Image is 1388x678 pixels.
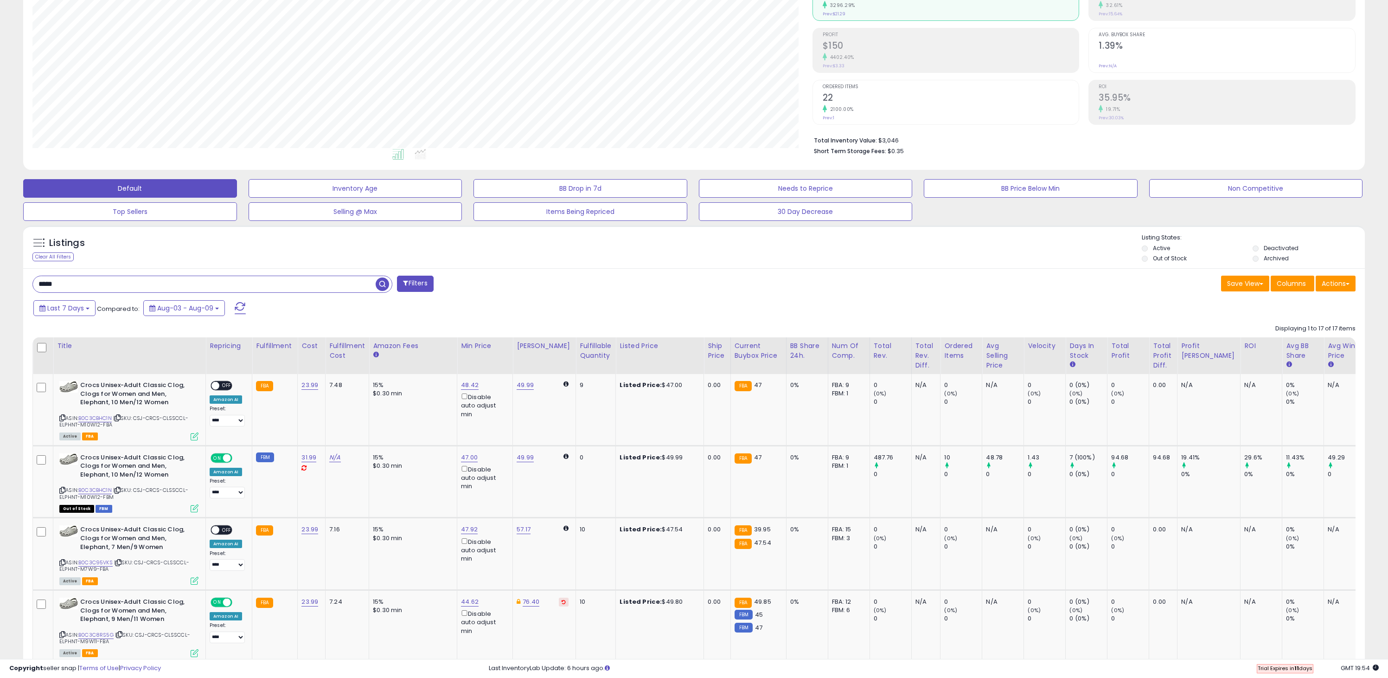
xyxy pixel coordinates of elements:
div: 7.16 [329,525,362,534]
small: (0%) [874,607,887,614]
div: 0 [874,525,911,534]
div: 0% [1286,542,1324,551]
small: 19.71% [1103,106,1120,113]
span: 49.85 [754,597,771,606]
b: Listed Price: [620,453,662,462]
div: 0 [580,453,608,462]
div: 48.78 [986,453,1023,462]
div: 0 (0%) [1069,470,1107,478]
a: 23.99 [301,597,318,607]
div: FBM: 3 [832,534,863,542]
div: 7 (100%) [1069,453,1107,462]
b: Crocs Unisex-Adult Classic Clog, Clogs for Women and Men, Elephant, 7 Men/9 Women [80,525,193,554]
button: Needs to Reprice [699,179,913,198]
div: Days In Stock [1069,341,1103,361]
div: Cost [301,341,321,351]
small: FBM [735,623,753,633]
a: 76.40 [523,597,539,607]
div: 9 [580,381,608,389]
div: N/A [986,381,1017,389]
div: $49.99 [620,453,697,462]
div: 0% [790,453,821,462]
div: Total Rev. Diff. [915,341,937,370]
div: FBM: 1 [832,389,863,398]
div: Title [57,341,202,351]
a: B0C3C8RS5G [78,631,114,639]
div: N/A [986,525,1017,534]
a: 49.99 [517,453,534,462]
div: 0 [986,470,1023,478]
div: 0 [1028,381,1065,389]
span: ON [211,599,223,607]
div: 94.68 [1111,453,1149,462]
div: 0.00 [708,453,723,462]
div: FBM: 1 [832,462,863,470]
div: 0 [1028,598,1065,606]
span: Aug-03 - Aug-09 [157,303,213,313]
div: 1.43 [1028,453,1065,462]
div: Repricing [210,341,248,351]
div: 0 [944,398,982,406]
a: 44.62 [461,597,479,607]
small: 4402.40% [827,54,854,61]
div: ASIN: [59,525,198,584]
div: 0% [1286,381,1324,389]
div: Fulfillable Quantity [580,341,612,361]
b: 11 [1294,665,1299,672]
div: 0 (0%) [1069,542,1107,551]
small: Prev: 30.03% [1099,115,1124,121]
div: N/A [1328,525,1358,534]
a: 47.00 [461,453,478,462]
a: 23.99 [301,525,318,534]
small: FBA [735,381,752,391]
div: N/A [1328,381,1358,389]
div: 0 [1028,398,1065,406]
div: 0 [874,542,911,551]
div: 0% [1286,398,1324,406]
div: 0 (0%) [1069,614,1107,623]
span: ON [211,454,223,462]
div: N/A [1181,598,1233,606]
div: Current Buybox Price [735,341,782,361]
div: Last InventoryLab Update: 6 hours ago. [489,664,1379,673]
span: | SKU: CSJ-CRCS-CLSSCCL-ELPHNT-M7W9-FBA [59,559,189,573]
b: Crocs Unisex-Adult Classic Clog, Clogs for Women and Men, Elephant, 9 Men/11 Women [80,598,193,626]
small: FBA [735,453,752,464]
div: 0.00 [1153,598,1170,606]
small: (0%) [1111,390,1124,397]
small: (0%) [1028,390,1041,397]
div: 0.00 [708,598,723,606]
img: 41aVFJUbEbL._SL40_.jpg [59,525,78,537]
span: 47 [754,453,761,462]
a: 57.17 [517,525,531,534]
div: N/A [1244,381,1275,389]
div: Amazon AI [210,468,242,476]
div: ASIN: [59,598,198,656]
small: FBA [735,525,752,536]
a: Privacy Policy [120,664,161,672]
small: FBA [256,598,273,608]
img: 41aVFJUbEbL._SL40_.jpg [59,453,78,465]
div: 15% [373,598,450,606]
div: 0% [1286,470,1324,478]
div: 15% [373,453,450,462]
h2: 35.95% [1099,92,1355,105]
small: FBA [256,381,273,391]
span: OFF [231,599,246,607]
div: Velocity [1028,341,1062,351]
div: N/A [915,525,934,534]
span: All listings currently available for purchase on Amazon [59,577,81,585]
div: N/A [986,598,1017,606]
span: OFF [219,382,234,390]
small: Prev: 1 [823,115,834,121]
div: FBA: 9 [832,381,863,389]
div: 0 [1111,470,1149,478]
div: 0% [1286,598,1324,606]
button: Columns [1271,276,1314,291]
div: 0 [1028,542,1065,551]
button: Items Being Repriced [473,202,687,221]
span: Ordered Items [823,84,1079,90]
div: N/A [1244,525,1275,534]
div: 0 [1111,598,1149,606]
span: FBA [82,433,98,440]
